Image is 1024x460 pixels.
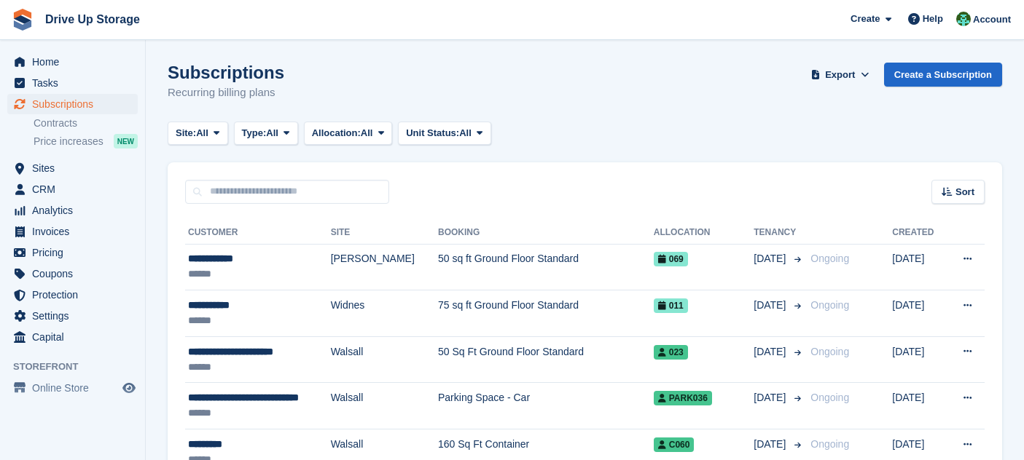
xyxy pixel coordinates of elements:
[654,252,688,266] span: 069
[32,52,120,72] span: Home
[808,63,872,87] button: Export
[884,63,1002,87] a: Create a Subscription
[361,126,373,140] span: All
[7,200,138,221] a: menu
[459,126,472,140] span: All
[654,221,754,245] th: Allocation
[7,52,138,72] a: menu
[32,94,120,114] span: Subscriptions
[851,12,880,26] span: Create
[34,116,138,130] a: Contracts
[7,306,138,326] a: menu
[754,251,789,266] span: [DATE]
[266,126,278,140] span: All
[7,73,138,93] a: menu
[32,179,120,199] span: CRM
[973,12,1011,27] span: Account
[168,84,284,101] p: Recurring billing plans
[956,12,971,26] img: Camille
[654,391,712,405] span: PARK036
[7,263,138,284] a: menu
[7,242,138,263] a: menu
[7,378,138,398] a: menu
[32,327,120,347] span: Capital
[654,437,695,452] span: C060
[7,158,138,178] a: menu
[32,285,120,305] span: Protection
[892,221,945,245] th: Created
[32,242,120,263] span: Pricing
[892,336,945,383] td: [DATE]
[13,360,145,374] span: Storefront
[406,126,459,140] span: Unit Status:
[438,221,654,245] th: Booking
[892,383,945,429] td: [DATE]
[7,327,138,347] a: menu
[7,179,138,199] a: menu
[242,126,267,140] span: Type:
[312,126,361,140] span: Allocation:
[810,346,849,357] span: Ongoing
[331,336,438,383] td: Walsall
[331,221,438,245] th: Site
[7,285,138,305] a: menu
[32,221,120,242] span: Invoices
[438,290,654,337] td: 75 sq ft Ground Floor Standard
[196,126,208,140] span: All
[32,378,120,398] span: Online Store
[331,383,438,429] td: Walsall
[12,9,34,31] img: stora-icon-8386f47178a22dfd0bd8f6a31ec36ba5ce8667c1dd55bd0f319d3a0aa187defe.svg
[654,345,688,360] span: 023
[810,438,849,450] span: Ongoing
[810,299,849,311] span: Ongoing
[32,73,120,93] span: Tasks
[438,244,654,290] td: 50 sq ft Ground Floor Standard
[39,7,146,31] a: Drive Up Storage
[923,12,943,26] span: Help
[32,263,120,284] span: Coupons
[754,298,789,313] span: [DATE]
[304,122,393,146] button: Allocation: All
[825,68,855,82] span: Export
[438,383,654,429] td: Parking Space - Car
[7,221,138,242] a: menu
[168,63,284,82] h1: Subscriptions
[754,437,789,452] span: [DATE]
[185,221,331,245] th: Customer
[754,390,789,405] span: [DATE]
[32,306,120,326] span: Settings
[32,158,120,178] span: Sites
[331,290,438,337] td: Widnes
[892,244,945,290] td: [DATE]
[32,200,120,221] span: Analytics
[654,298,688,313] span: 011
[754,344,789,360] span: [DATE]
[892,290,945,337] td: [DATE]
[7,94,138,114] a: menu
[234,122,298,146] button: Type: All
[120,379,138,397] a: Preview store
[810,392,849,403] span: Ongoing
[438,336,654,383] td: 50 Sq Ft Ground Floor Standard
[810,253,849,264] span: Ongoing
[754,221,805,245] th: Tenancy
[34,135,103,148] span: Price increases
[331,244,438,290] td: [PERSON_NAME]
[955,185,974,199] span: Sort
[114,134,138,148] div: NEW
[168,122,228,146] button: Site: All
[398,122,490,146] button: Unit Status: All
[176,126,196,140] span: Site:
[34,133,138,149] a: Price increases NEW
